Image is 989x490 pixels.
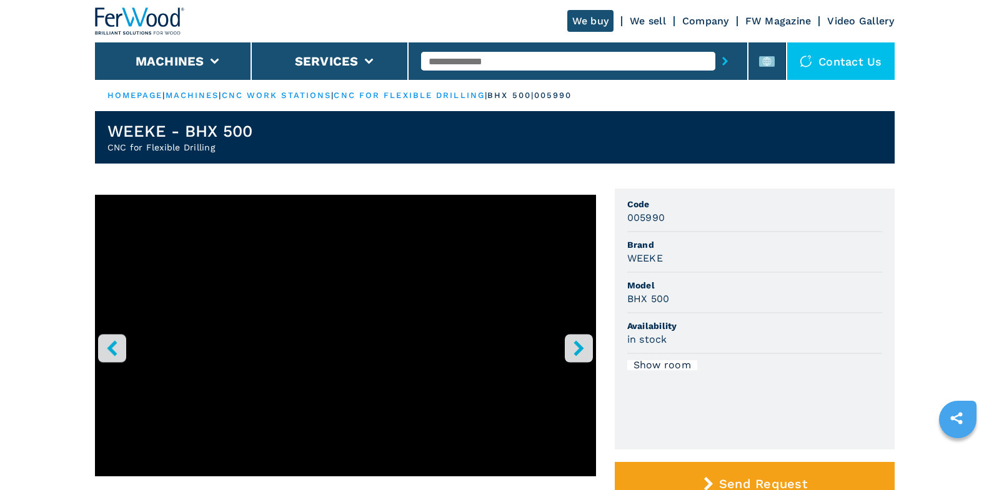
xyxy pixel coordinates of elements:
span: | [162,91,165,100]
h1: WEEKE - BHX 500 [107,121,253,141]
h3: in stock [627,332,667,346]
iframe: Foratrice Flessibile in azione - WEEKE - BHX 500 OPTIMAT - Ferwoodgroup - 005990 [95,195,596,476]
a: We sell [630,15,666,27]
a: cnc work stations [222,91,332,100]
p: 005990 [534,90,572,101]
button: submit-button [715,47,735,76]
span: Availability [627,320,882,332]
a: HOMEPAGE [107,91,163,100]
a: FW Magazine [745,15,812,27]
a: cnc for flexible drilling [334,91,485,100]
div: Contact us [787,42,895,80]
a: machines [166,91,219,100]
h3: BHX 500 [627,292,670,306]
iframe: Chat [936,434,980,481]
a: Company [682,15,729,27]
a: We buy [567,10,614,32]
span: Brand [627,238,882,251]
h3: WEEKE [627,251,663,265]
button: Machines [136,54,204,69]
span: Model [627,279,882,292]
a: sharethis [941,403,972,434]
span: Code [627,198,882,210]
button: right-button [565,334,593,362]
div: Show room [627,360,697,370]
button: left-button [98,334,126,362]
img: Contact us [800,55,812,67]
a: Video Gallery [827,15,894,27]
span: | [219,91,221,100]
h3: 005990 [627,210,665,225]
span: | [331,91,334,100]
h2: CNC for Flexible Drilling [107,141,253,154]
p: bhx 500 | [487,90,534,101]
button: Services [295,54,359,69]
img: Ferwood [95,7,185,35]
span: | [485,91,487,100]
